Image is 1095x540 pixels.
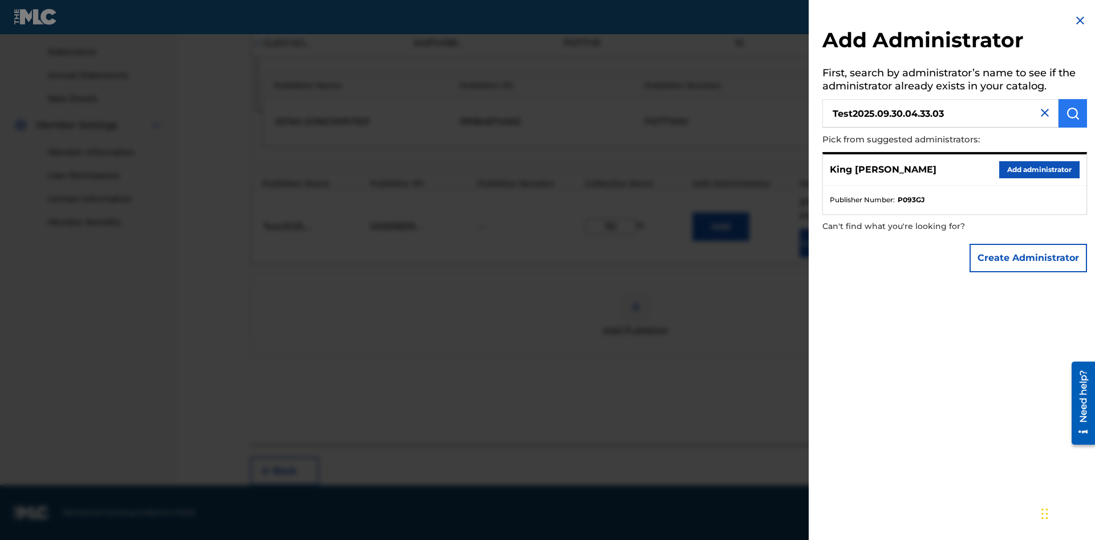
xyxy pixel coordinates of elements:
[830,163,936,177] p: King [PERSON_NAME]
[822,27,1087,56] h2: Add Administrator
[830,195,895,205] span: Publisher Number :
[1041,497,1048,531] div: Drag
[1063,357,1095,451] iframe: Resource Center
[14,9,58,25] img: MLC Logo
[898,195,924,205] strong: P093GJ
[822,99,1058,128] input: Search administrator’s name
[822,215,1022,238] p: Can't find what you're looking for?
[1038,106,1052,120] img: close
[970,244,1087,272] button: Create Administrator
[1038,485,1095,540] iframe: Chat Widget
[999,161,1080,178] button: Add administrator
[822,128,1022,152] p: Pick from suggested administrators:
[1066,107,1080,120] img: Search Works
[822,63,1087,99] h5: First, search by administrator’s name to see if the administrator already exists in your catalog.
